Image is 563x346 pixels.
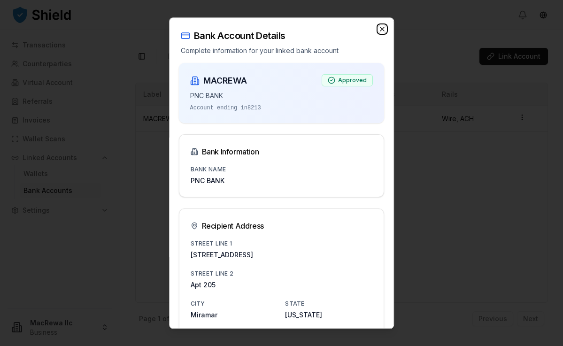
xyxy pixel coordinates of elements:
label: State [285,300,305,307]
p: Miramar [191,310,278,320]
label: Street Line 1 [191,240,232,247]
label: Bank Name [191,166,226,173]
p: PNC BANK [191,176,373,185]
p: Apt 205 [191,280,373,290]
div: Recipient Address [191,220,373,231]
label: City [191,300,205,307]
div: Approved [322,74,373,86]
h2: Bank Account Details [181,29,383,42]
h3: MACREWA [203,74,247,87]
p: [US_STATE] [285,310,373,320]
p: PNC BANK [190,91,261,100]
div: Bank Information [191,146,373,157]
p: Account ending in 8213 [190,104,261,112]
label: Street Line 2 [191,270,234,277]
p: Complete information for your linked bank account [181,46,383,55]
p: [STREET_ADDRESS] [191,250,373,260]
